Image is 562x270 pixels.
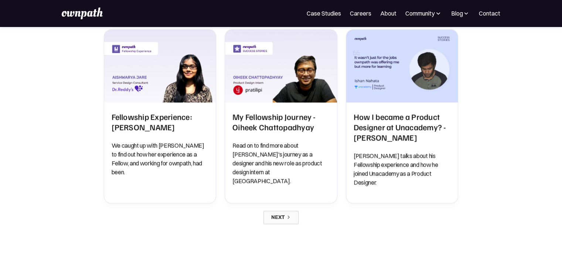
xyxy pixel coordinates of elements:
[405,9,442,18] div: Community
[354,151,451,187] p: [PERSON_NAME] talks about his Fellowship experience and how he joined Unacademy as a Product Desi...
[232,141,330,185] p: Read on to find more about [PERSON_NAME]'s journey as a designer and his new role as product desi...
[350,9,371,18] a: Careers
[104,29,217,203] a: Fellowship Experience: Aishwarya JareFellowship Experience: [PERSON_NAME]We caught up with [PERSO...
[451,9,463,18] div: Blog
[225,30,337,102] img: My Fellowship Journey - Oiheek Chattopadhyay
[225,29,337,203] a: My Fellowship Journey - Oiheek ChattopadhyayMy Fellowship Journey - Oiheek ChattopadhyayRead on t...
[112,141,209,176] p: We caught up with [PERSON_NAME] to find out how her experience as a Fellow, and working for ownpa...
[232,111,330,132] h2: My Fellowship Journey - Oiheek Chattopadhyay
[405,9,435,18] div: Community
[104,211,459,224] div: List
[479,9,500,18] a: Contact
[380,9,396,18] a: About
[451,9,470,18] div: Blog
[112,111,209,132] h2: Fellowship Experience: [PERSON_NAME]
[307,9,341,18] a: Case Studies
[263,211,299,224] a: Next Page
[104,30,216,102] img: Fellowship Experience: Aishwarya Jare
[346,30,458,102] img: How I became a Product Designer at Unacademy? - Ishan Nahata
[271,215,285,220] div: Next
[354,111,451,142] h2: How I became a Product Designer at Unacademy? - [PERSON_NAME]
[346,29,459,203] a: How I became a Product Designer at Unacademy? - Ishan NahataHow I became a Product Designer at Un...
